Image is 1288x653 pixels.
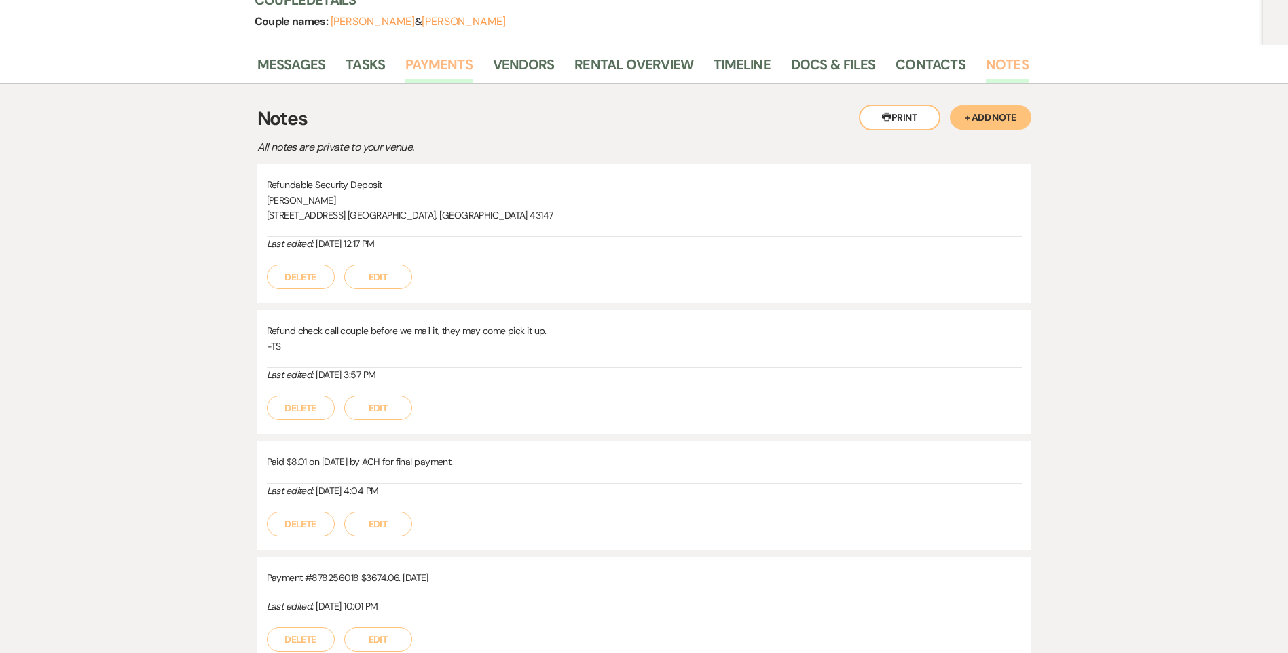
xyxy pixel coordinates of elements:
i: Last edited: [267,369,314,381]
button: Delete [267,627,335,652]
button: Edit [344,512,412,536]
p: All notes are private to your venue. [257,138,733,156]
a: Payments [405,54,473,83]
div: [DATE] 10:01 PM [267,599,1022,614]
span: & [331,15,506,29]
button: Print [859,105,940,130]
a: Contacts [896,54,965,83]
a: Notes [986,54,1029,83]
a: Vendors [493,54,554,83]
p: Payment #878256018 $3674.06. [DATE] [267,570,1022,585]
div: [DATE] 3:57 PM [267,368,1022,382]
button: Edit [344,396,412,420]
a: Docs & Files [791,54,875,83]
p: Refund check call couple before we mail it, they may come pick it up. [267,323,1022,338]
a: Rental Overview [574,54,693,83]
p: Refundable Security Deposit [267,177,1022,192]
p: -TS [267,339,1022,354]
button: Edit [344,265,412,289]
div: [DATE] 4:04 PM [267,484,1022,498]
span: Couple names: [255,14,331,29]
p: Paid $8.01 on [DATE] by ACH for final payment. [267,454,1022,469]
a: Messages [257,54,326,83]
p: [STREET_ADDRESS] [GEOGRAPHIC_DATA], [GEOGRAPHIC_DATA] 43147 [267,208,1022,223]
h3: Notes [257,105,1031,133]
button: Delete [267,512,335,536]
a: Tasks [346,54,385,83]
div: [DATE] 12:17 PM [267,237,1022,251]
button: [PERSON_NAME] [422,16,506,27]
i: Last edited: [267,485,314,497]
i: Last edited: [267,600,314,612]
i: Last edited: [267,238,314,250]
p: [PERSON_NAME] [267,193,1022,208]
button: Delete [267,396,335,420]
button: Edit [344,627,412,652]
button: [PERSON_NAME] [331,16,415,27]
a: Timeline [714,54,771,83]
button: + Add Note [950,105,1031,130]
button: Delete [267,265,335,289]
